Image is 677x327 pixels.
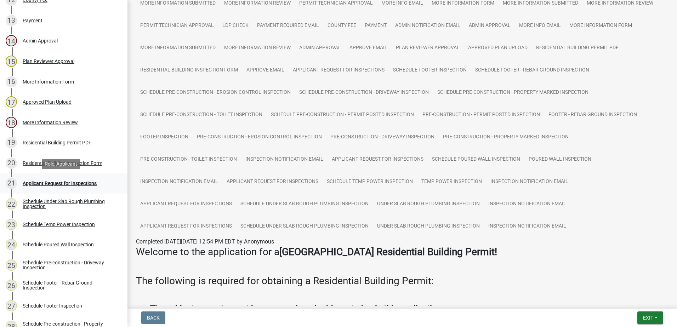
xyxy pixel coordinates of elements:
button: Exit [637,311,663,324]
div: Payment [23,18,42,23]
a: Applicant Request for Inspections [222,171,323,193]
div: 16 [6,76,17,87]
div: Applicant Request for Inspections [23,181,97,186]
div: Schedule Under Slab Rough Plumbing Inspection [23,199,116,209]
a: Schedule Pre-construction - Driveway Inspection [295,81,433,104]
div: Residential Building Inspection Form [23,161,102,166]
a: Approve Email [345,37,392,59]
a: Admin Approval [465,15,515,37]
div: 19 [6,137,17,148]
a: Schedule Pre-construction - Erosion Control Inspection [136,81,295,104]
span: Exit [643,315,653,321]
div: 17 [6,96,17,108]
h3: The following is required for obtaining a Residential Building Permit: [136,275,669,287]
div: More Information Review [23,120,78,125]
a: Residential Building Inspection Form [136,59,242,82]
a: County Fee [323,15,360,37]
div: 25 [6,259,17,271]
a: Schedule Temp Power Inspection [323,171,417,193]
div: 23 [6,219,17,230]
a: Schedule Under Slab Rough Plumbing Inspection [236,215,373,238]
div: Schedule Temp Power Inspection [23,222,95,227]
a: Schedule Poured Wall Inspection [428,148,524,171]
strong: The subject property must have an assigned address to begin this application [150,304,442,314]
a: Footer - Rebar Ground Inspection [544,104,641,126]
a: Under Slab Rough Plumbing Inspection [373,215,484,238]
a: Inspection Notification Email [241,148,328,171]
a: More Info Email [515,15,565,37]
div: Plan Reviewer Approval [23,59,74,64]
a: Plan Reviewer Approval [392,37,464,59]
a: Poured Wall Inspection [524,148,596,171]
a: Applicant Request for Inspections [136,215,236,238]
div: Approved Plan Upload [23,99,72,104]
a: More Information Review [220,37,295,59]
a: Approved Plan Upload [464,37,532,59]
a: Schedule Pre-construction - Property Marked Inspection [433,81,593,104]
a: Applicant Request for Inspections [136,193,236,216]
a: Payment Required Email [253,15,323,37]
a: Under Slab Rough Plumbing Inspection [373,193,484,216]
span: Completed [DATE][DATE] 12:54 PM EDT by Anonymous [136,238,274,245]
div: Schedule Poured Wall Inspection [23,242,94,247]
a: Schedule Footer Inspection [389,59,471,82]
div: More Information Form [23,79,74,84]
div: Schedule Pre-construction - Driveway Inspection [23,260,116,270]
a: More Information Submitted [136,37,220,59]
a: Footer Inspection [136,126,193,149]
div: 26 [6,280,17,291]
span: Back [147,315,160,321]
a: Permit Technician Approval [136,15,218,37]
a: LDP Check [218,15,253,37]
div: Schedule Footer - Rebar Ground Inspection [23,280,116,290]
div: Role: Applicant [42,159,80,169]
a: Temp Power Inspection [417,171,486,193]
a: Pre-construction - Permit Posted Inspection [418,104,544,126]
a: Inspection Notification Email [486,171,573,193]
a: Schedule Under Slab Rough Plumbing Inspection [236,193,373,216]
a: Approve Email [242,59,289,82]
a: Admin Notification Email [391,15,465,37]
div: 13 [6,15,17,26]
div: 20 [6,157,17,169]
div: Admin Approval [23,38,58,43]
div: 24 [6,239,17,250]
div: 27 [6,300,17,311]
a: Pre-construction - Toilet Inspection [136,148,241,171]
div: Schedule Footer Inspection [23,303,82,308]
a: Schedule Footer - Rebar Ground Inspection [471,59,593,82]
a: Applicant Request for Inspections [328,148,428,171]
a: More Information Form [565,15,636,37]
a: Pre-construction - Driveway Inspection [326,126,439,149]
h3: Welcome to the application for a [136,246,669,258]
a: Pre-construction - Erosion Control Inspection [193,126,326,149]
div: 18 [6,117,17,128]
a: Pre-construction - Property Marked Inspection [439,126,573,149]
div: 22 [6,198,17,210]
a: Payment [360,15,391,37]
a: Inspection Notification Email [484,215,570,238]
a: Inspection Notification Email [484,193,570,216]
a: Schedule Pre-construction - Permit Posted Inspection [267,104,418,126]
a: Admin Approval [295,37,345,59]
a: Applicant Request for Inspections [289,59,389,82]
div: 21 [6,178,17,189]
div: Residential Building Permit PDF [23,140,91,145]
button: Back [141,311,165,324]
a: Schedule Pre-construction - Toilet Inspection [136,104,267,126]
div: 15 [6,56,17,67]
a: Inspection Notification Email [136,171,222,193]
div: 14 [6,35,17,46]
strong: [GEOGRAPHIC_DATA] Residential Building Permit! [279,246,497,258]
a: Residential Building Permit PDF [532,37,623,59]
